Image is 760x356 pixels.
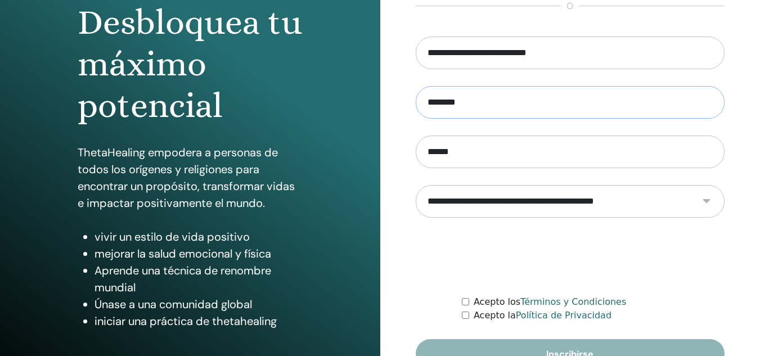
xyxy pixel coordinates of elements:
[474,296,520,307] font: Acepto los
[78,145,295,210] font: ThetaHealing empodera a personas de todos los orígenes y religiones para encontrar un propósito, ...
[95,246,271,261] font: mejorar la salud emocional y física
[95,229,250,244] font: vivir un estilo de vida positivo
[474,310,516,321] font: Acepto la
[95,263,271,295] font: Aprende una técnica de renombre mundial
[95,297,252,312] font: Únase a una comunidad global
[516,310,611,321] a: Política de Privacidad
[95,314,277,328] font: iniciar una práctica de thetahealing
[484,235,655,278] iframe: reCAPTCHA
[520,296,626,307] a: Términos y Condiciones
[78,2,302,126] font: Desbloquea tu máximo potencial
